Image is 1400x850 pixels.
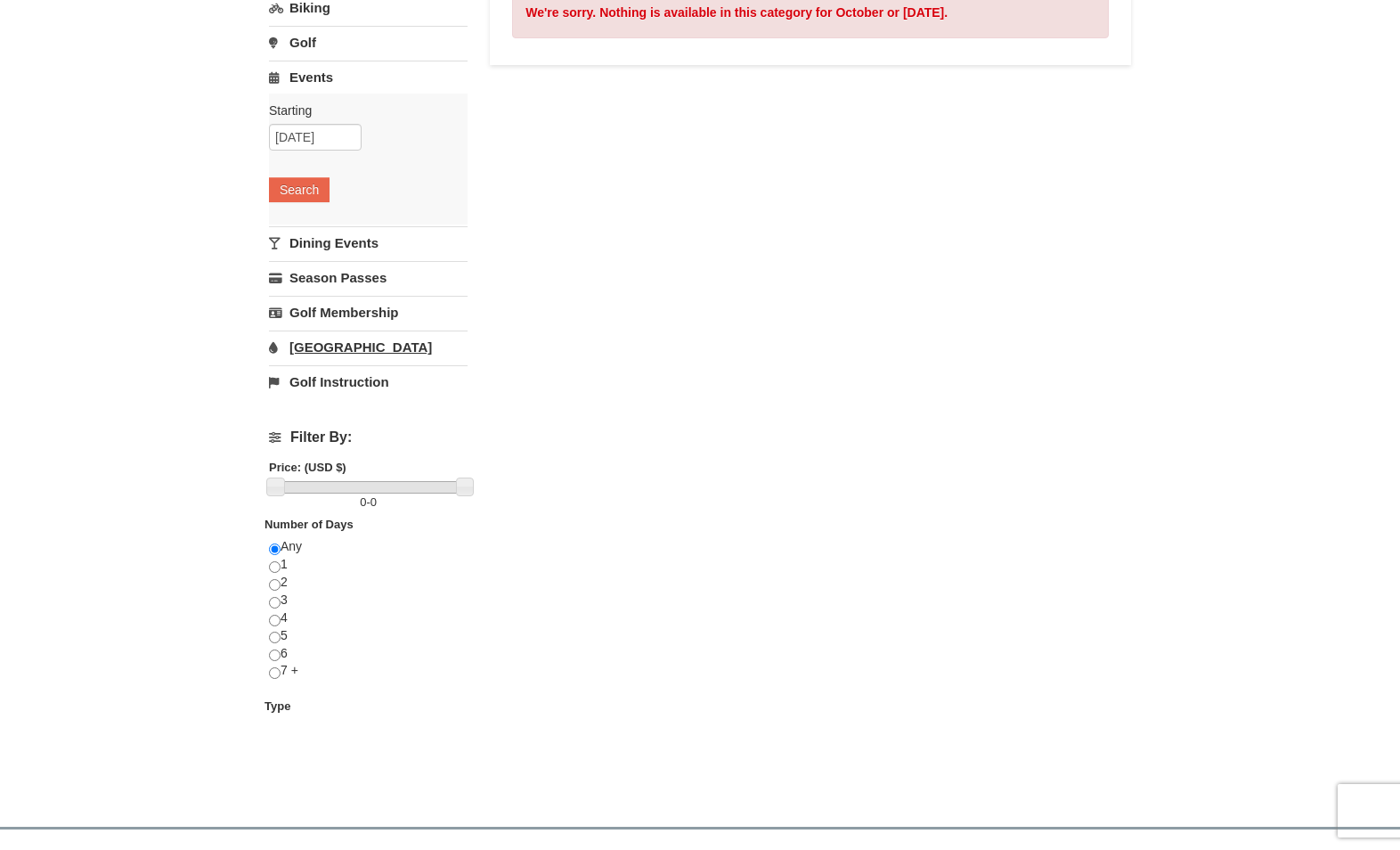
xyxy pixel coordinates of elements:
[269,26,468,59] a: Golf
[370,495,377,509] span: 0
[269,177,330,202] button: Search
[269,296,468,329] a: Golf Membership
[269,261,468,294] a: Season Passes
[265,699,290,713] strong: Type
[269,429,468,445] h4: Filter By:
[269,494,468,511] label: -
[269,102,454,119] label: Starting
[269,538,468,698] div: Any 1 2 3 4 5 6 7 +
[269,226,468,259] a: Dining Events
[269,365,468,398] a: Golf Instruction
[265,518,354,531] strong: Number of Days
[269,331,468,364] a: [GEOGRAPHIC_DATA]
[525,4,1095,21] div: We're sorry. Nothing is available in this category for October or [DATE].
[360,495,366,509] span: 0
[269,61,468,94] a: Events
[269,461,346,474] strong: Price: (USD $)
